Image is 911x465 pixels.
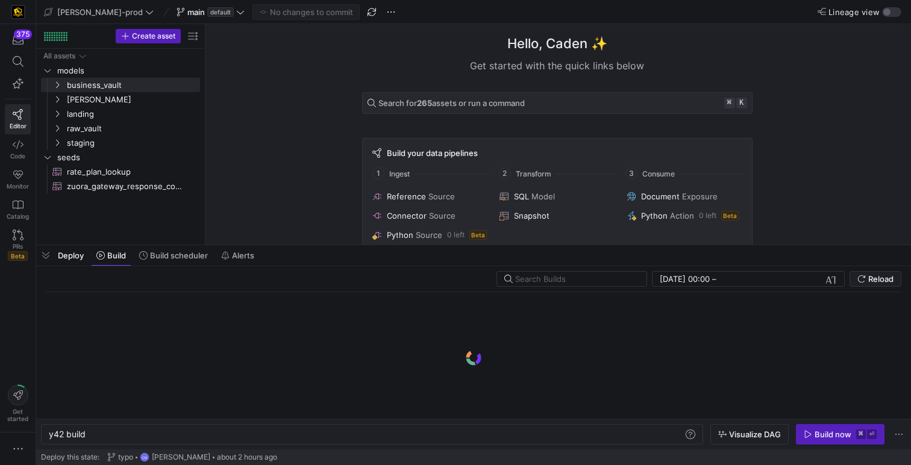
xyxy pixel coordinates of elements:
[41,107,200,121] div: Press SPACE to select this row.
[719,274,798,284] input: End datetime
[736,98,747,108] kbd: k
[41,92,200,107] div: Press SPACE to select this row.
[387,211,427,220] span: Connector
[8,251,28,261] span: Beta
[43,52,75,60] div: All assets
[104,449,280,465] button: typoCM[PERSON_NAME]about 2 hours ago
[58,251,84,260] span: Deploy
[5,29,31,51] button: 375
[49,429,86,439] span: y42 build
[150,251,208,260] span: Build scheduler
[362,58,753,73] div: Get started with the quick links below
[67,122,198,136] span: raw_vault
[387,192,426,201] span: Reference
[41,179,200,193] div: Press SPACE to select this row.
[41,453,99,461] span: Deploy this state:
[10,152,25,160] span: Code
[712,274,716,284] span: –
[7,408,28,422] span: Get started
[531,192,555,201] span: Model
[815,429,851,439] div: Build now
[370,208,490,223] button: ConnectorSource
[447,231,465,239] span: 0 left
[378,98,525,108] span: Search for assets or run a command
[7,183,29,190] span: Monitor
[67,107,198,121] span: landing
[370,189,490,204] button: ReferenceSource
[362,92,753,114] button: Search for265assets or run a command⌘k
[828,7,880,17] span: Lineage view
[41,164,200,179] a: rate_plan_lookup​​​​​​
[710,424,789,445] button: Visualize DAG
[14,30,32,39] div: 375
[13,243,23,250] span: PRs
[174,4,248,20] button: maindefault
[134,245,213,266] button: Build scheduler
[232,251,254,260] span: Alerts
[67,165,186,179] span: rate_plan_lookup​​​​​​
[41,63,200,78] div: Press SPACE to select this row.
[41,136,200,150] div: Press SPACE to select this row.
[5,104,31,134] a: Editor
[429,211,456,220] span: Source
[132,32,175,40] span: Create asset
[12,6,24,18] img: https://storage.googleapis.com/y42-prod-data-exchange/images/uAsz27BndGEK0hZWDFeOjoxA7jCwgK9jE472...
[514,192,529,201] span: SQL
[67,78,198,92] span: business_vault
[624,189,744,204] button: DocumentExposure
[107,251,126,260] span: Build
[7,213,29,220] span: Catalog
[850,271,901,287] button: Reload
[660,274,710,284] input: Start datetime
[67,179,186,193] span: zuora_gateway_response_codes​​​​​​
[91,245,131,266] button: Build
[624,208,744,223] button: PythonAction0 leftBeta
[216,245,260,266] button: Alerts
[428,192,455,201] span: Source
[5,134,31,164] a: Code
[796,424,884,445] button: Build now⌘⏎
[5,195,31,225] a: Catalog
[868,274,894,284] span: Reload
[152,453,210,461] span: [PERSON_NAME]
[387,230,413,240] span: Python
[41,121,200,136] div: Press SPACE to select this row.
[417,98,432,108] strong: 265
[140,452,149,462] div: CM
[641,211,668,220] span: Python
[217,453,277,461] span: about 2 hours ago
[67,93,198,107] span: [PERSON_NAME]
[515,274,637,284] input: Search Builds
[5,2,31,22] a: https://storage.googleapis.com/y42-prod-data-exchange/images/uAsz27BndGEK0hZWDFeOjoxA7jCwgK9jE472...
[57,151,198,164] span: seeds
[387,148,478,158] span: Build your data pipelines
[41,150,200,164] div: Press SPACE to select this row.
[5,225,31,266] a: PRsBeta
[867,429,877,439] kbd: ⏎
[497,208,617,223] button: Snapshot
[5,380,31,427] button: Getstarted
[670,211,694,220] span: Action
[724,98,735,108] kbd: ⌘
[514,211,549,220] span: Snapshot
[57,64,198,78] span: models
[497,189,617,204] button: SQLModel
[507,34,607,54] h1: Hello, Caden ✨
[57,7,143,17] span: [PERSON_NAME]-prod
[41,4,157,20] button: [PERSON_NAME]-prod
[10,122,27,130] span: Editor
[187,7,205,17] span: main
[416,230,442,240] span: Source
[5,164,31,195] a: Monitor
[41,49,200,63] div: Press SPACE to select this row.
[699,211,716,220] span: 0 left
[41,164,200,179] div: Press SPACE to select this row.
[729,429,781,439] span: Visualize DAG
[469,230,487,240] span: Beta
[721,211,739,220] span: Beta
[41,179,200,193] a: zuora_gateway_response_codes​​​​​​
[207,7,234,17] span: default
[67,136,198,150] span: staging
[856,429,866,439] kbd: ⌘
[682,192,718,201] span: Exposure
